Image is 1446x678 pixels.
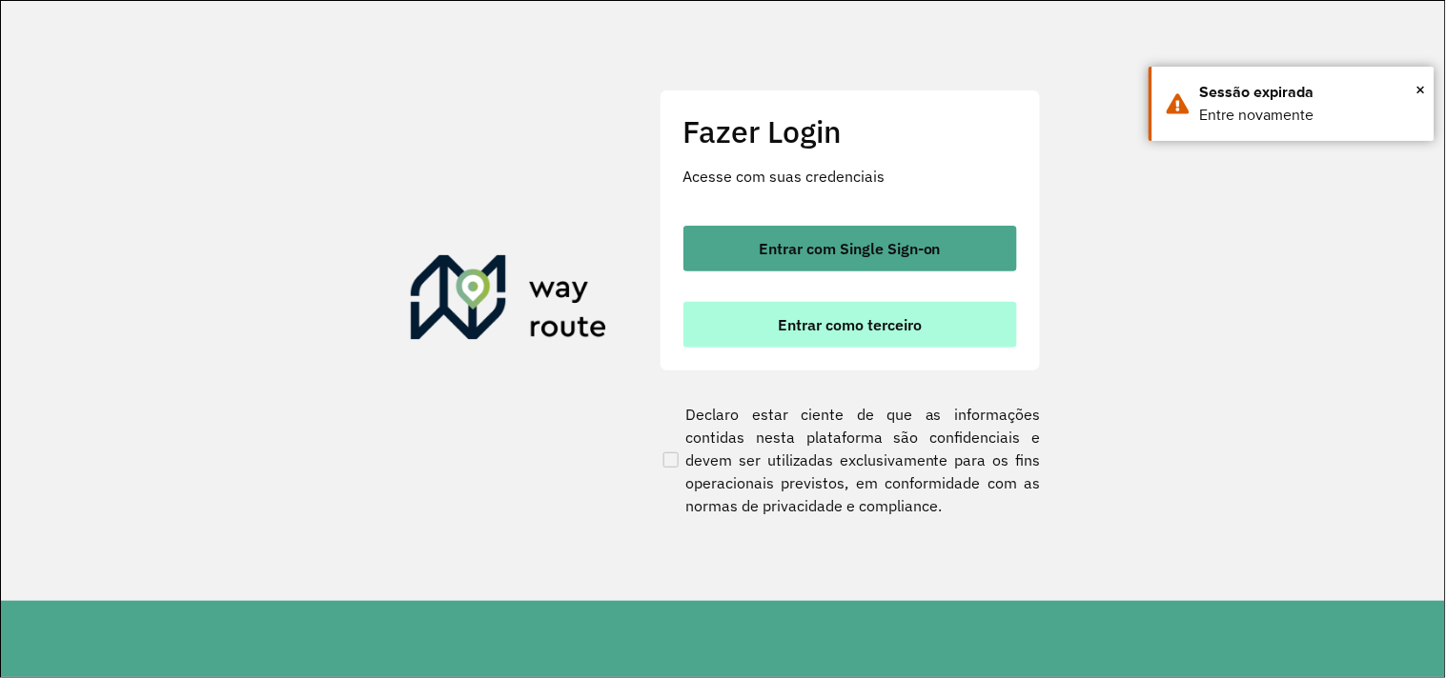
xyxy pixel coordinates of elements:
[411,255,607,347] img: Roteirizador AmbevTech
[683,302,1017,348] button: button
[683,165,1017,188] p: Acesse com suas credenciais
[1200,81,1420,104] div: Sessão expirada
[683,226,1017,271] button: button
[1200,104,1420,127] div: Entre novamente
[759,241,941,256] span: Entrar com Single Sign-on
[683,113,1017,150] h2: Fazer Login
[1416,75,1426,104] button: Close
[778,317,922,332] span: Entrar como terceiro
[1416,75,1426,104] span: ×
[660,403,1041,517] label: Declaro estar ciente de que as informações contidas nesta plataforma são confidenciais e devem se...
